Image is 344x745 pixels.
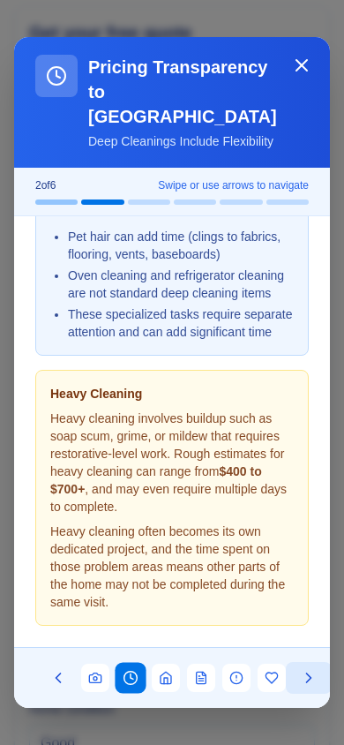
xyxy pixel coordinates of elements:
button: Go to page 2 [81,199,123,205]
button: Send or Request Pictures [81,664,109,692]
button: Be Clear About Heavy Conditions [222,664,251,692]
button: Go to page 1 [35,199,78,205]
span: 2 of 6 [35,178,56,192]
li: These specialized tasks require separate attention and can add significant time [68,305,294,341]
p: Deep Cleanings Include Flexibility [88,132,277,150]
span: Swipe or use arrows to navigate [158,178,309,192]
button: Deep Cleanings Include Flexibility [115,662,146,693]
p: Heavy cleaning involves buildup such as soap scum, grime, or mildew that requires restorative-lev... [50,410,294,515]
p: Heavy Cleaning [50,385,294,403]
h2: Pricing Transparency to [GEOGRAPHIC_DATA] [88,55,277,129]
button: Go to page 5 [220,199,262,205]
button: Close [291,55,312,76]
li: Oven cleaning and refrigerator cleaning are not standard deep cleaning items [68,267,294,302]
button: Free Resources & Guidance [187,664,215,692]
button: Go to page 4 [174,199,216,205]
button: Go to page 3 [128,199,170,205]
button: Family-Owned Fairness [258,664,286,692]
button: Home Size Matters [152,664,180,692]
p: Heavy cleaning often becomes its own dedicated project, and the time spent on those problem areas... [50,523,294,611]
button: Go to page 6 [266,199,309,205]
li: Pet hair can add time (clings to fabrics, flooring, vents, baseboards) [68,228,294,263]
